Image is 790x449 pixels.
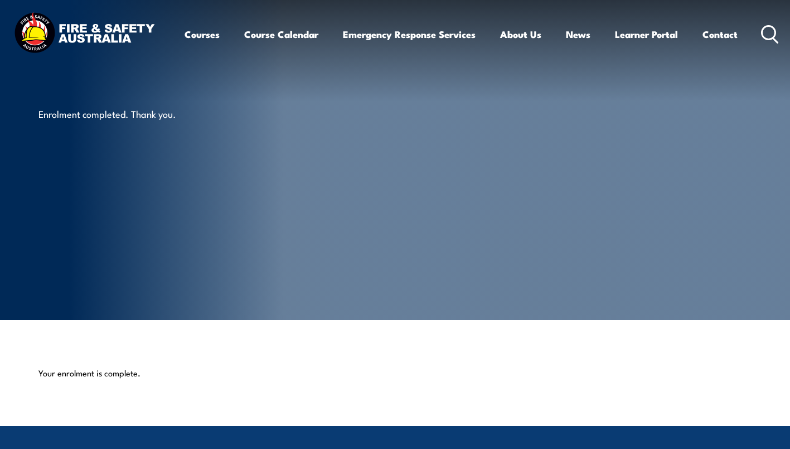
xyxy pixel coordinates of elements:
a: Contact [702,20,738,49]
p: Enrolment completed. Thank you. [38,107,242,120]
p: Your enrolment is complete. [38,367,752,379]
a: Courses [185,20,220,49]
a: About Us [500,20,541,49]
a: Learner Portal [615,20,678,49]
a: Course Calendar [244,20,318,49]
a: Emergency Response Services [343,20,476,49]
a: News [566,20,590,49]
